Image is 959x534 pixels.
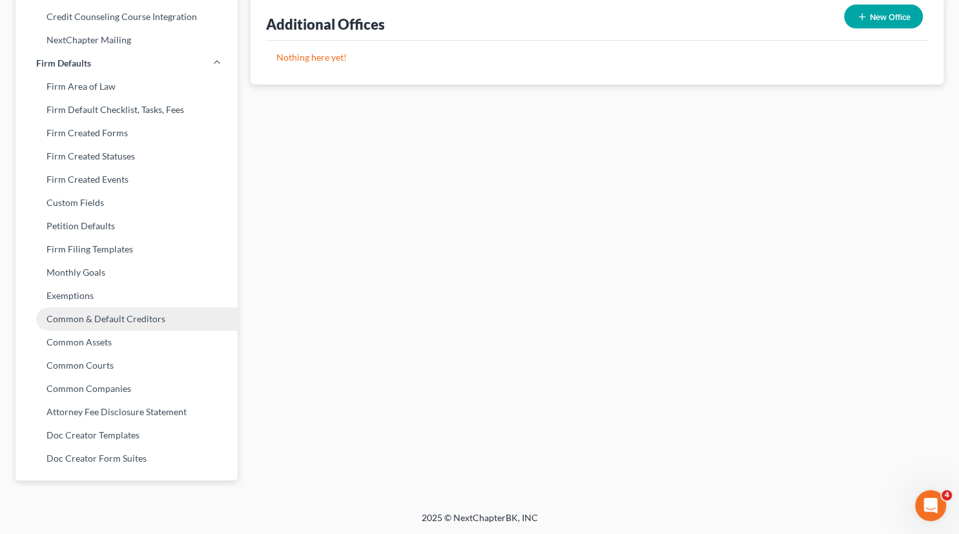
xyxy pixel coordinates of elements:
[844,5,923,28] button: New Office
[15,238,238,261] a: Firm Filing Templates
[15,145,238,168] a: Firm Created Statuses
[15,75,238,98] a: Firm Area of Law
[15,214,238,238] a: Petition Defaults
[15,28,238,52] a: NextChapter Mailing
[15,168,238,191] a: Firm Created Events
[915,490,946,521] iframe: Intercom live chat
[15,52,238,75] a: Firm Defaults
[15,354,238,377] a: Common Courts
[15,377,238,400] a: Common Companies
[15,98,238,121] a: Firm Default Checklist, Tasks, Fees
[15,307,238,331] a: Common & Default Creditors
[15,121,238,145] a: Firm Created Forms
[15,400,238,424] a: Attorney Fee Disclosure Statement
[276,51,918,64] p: Nothing here yet!
[15,261,238,284] a: Monthly Goals
[266,15,385,34] div: Additional Offices
[15,447,238,470] a: Doc Creator Form Suites
[942,490,952,500] span: 4
[15,284,238,307] a: Exemptions
[15,191,238,214] a: Custom Fields
[15,424,238,447] a: Doc Creator Templates
[15,5,238,28] a: Credit Counseling Course Integration
[15,331,238,354] a: Common Assets
[36,57,91,70] span: Firm Defaults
